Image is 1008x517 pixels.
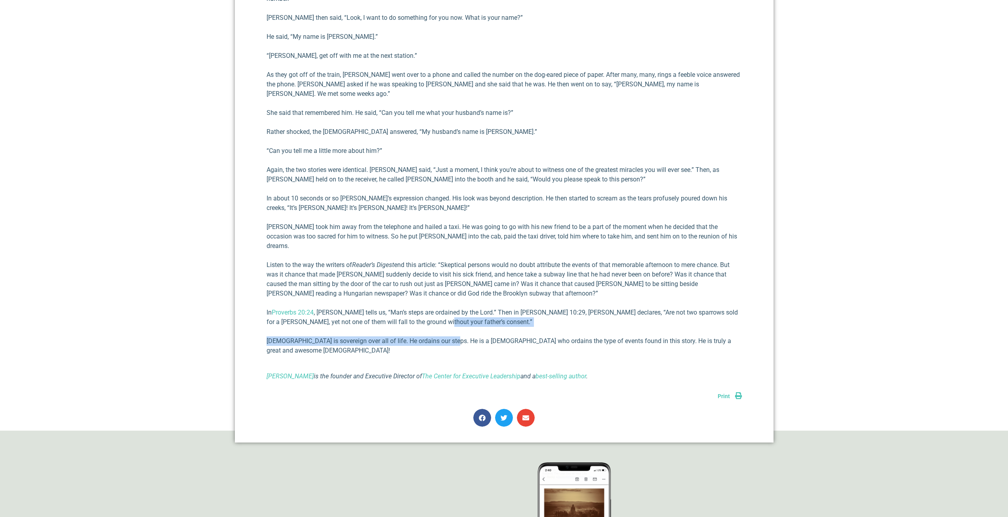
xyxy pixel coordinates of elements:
a: [PERSON_NAME] [267,372,314,380]
p: He said, “My name is [PERSON_NAME].” [267,32,742,42]
a: The Center for Executive Leadership [422,372,520,380]
p: [DEMOGRAPHIC_DATA] is sovereign over all of life. He ordains our steps. He is a [DEMOGRAPHIC_DATA... [267,336,742,355]
p: Listen to the way the writers of end this article: “Skeptical persons would no doubt attribute th... [267,260,742,298]
p: [PERSON_NAME] then said, “Look, I want to do something for you now. What is your name?” [267,13,742,23]
div: Share on facebook [473,409,491,427]
a: Proverbs 20:24 [272,309,314,316]
em: Reader’s Digest [352,261,394,269]
p: Rather shocked, the [DEMOGRAPHIC_DATA] answered, “My husband’s name is [PERSON_NAME].” [267,127,742,137]
div: Share on twitter [495,409,513,427]
span: Print [718,393,730,399]
p: Again, the two stories were identical. [PERSON_NAME] said, “Just a moment, I think you’re about t... [267,165,742,184]
a: best-selling author [535,372,586,380]
p: She said that remembered him. He said, “Can you tell me what your husband’s name is?” [267,108,742,118]
i: is the founder and Executive Director of and a . [267,372,588,380]
a: Print [718,393,742,399]
p: [PERSON_NAME] took him away from the telephone and hailed a taxi. He was going to go with his new... [267,222,742,251]
p: “Can you tell me a little more about him?” [267,146,742,156]
p: In , [PERSON_NAME] tells us, “Man’s steps are ordained by the Lord.” Then in [PERSON_NAME] 10:29,... [267,308,742,327]
div: Share on email [517,409,535,427]
p: “[PERSON_NAME], get off with me at the next station.” [267,51,742,61]
p: As they got off of the train, [PERSON_NAME] went over to a phone and called the number on the dog... [267,70,742,99]
p: In about 10 seconds or so [PERSON_NAME]’s expression changed. His look was beyond description. He... [267,194,742,213]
